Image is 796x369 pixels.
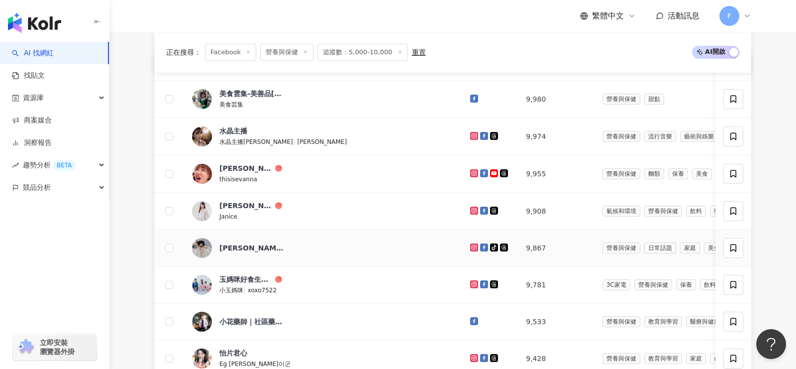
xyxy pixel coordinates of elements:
div: 玉媽咪好食生活誌 [219,274,273,284]
span: 資源庫 [23,87,44,109]
span: 家庭 [680,243,700,253]
span: 飲料 [686,206,706,217]
span: 保養 [676,279,696,290]
span: 活動訊息 [668,11,699,20]
span: 狗 [710,206,724,217]
span: 營養與保健 [602,243,640,253]
span: 立即安裝 瀏覽器外掛 [40,338,75,356]
span: 競品分析 [23,176,51,199]
span: | [243,286,248,294]
td: 9,974 [518,118,594,155]
img: chrome extension [16,339,35,355]
a: KOL Avatar玉媽咪好食生活誌小玉媽咪|xoxo7522 [192,274,454,295]
span: 營養與保健 [260,44,313,61]
td: 9,955 [518,155,594,193]
span: xoxo7522 [248,287,277,294]
img: KOL Avatar [192,238,212,258]
span: 小玉媽咪 [219,287,243,294]
span: 教育與學習 [644,316,682,327]
div: BETA [53,160,76,170]
img: KOL Avatar [192,201,212,221]
div: 水晶主播 [219,126,247,136]
img: logo [8,13,61,33]
span: 3C家電 [602,279,630,290]
span: 水晶主播[PERSON_NAME] [219,138,293,145]
td: 9,867 [518,230,594,266]
a: KOL Avatar美食雲集-美善品[PERSON_NAME]食譜美食芸集 [192,89,454,110]
iframe: Help Scout Beacon - Open [756,329,786,359]
span: 營養與保健 [644,206,682,217]
span: 營養與保健 [602,131,640,142]
img: KOL Avatar [192,349,212,369]
a: 商案媒合 [12,116,52,125]
img: KOL Avatar [192,89,212,109]
span: 營養與保健 [602,353,640,364]
img: KOL Avatar [192,126,212,146]
a: 洞察報告 [12,138,52,148]
div: 小花藥師｜社區藥局筆記 [219,317,284,327]
div: [PERSON_NAME] [219,163,273,173]
span: 家庭 [686,353,706,364]
td: 9,980 [518,81,594,118]
div: 重置 [412,48,426,56]
span: 命理占卜 [710,353,742,364]
span: | [293,137,298,145]
span: thisisevanna [219,176,257,183]
span: 營養與保健 [602,94,640,105]
span: 保養 [668,168,688,179]
span: 繁體中文 [592,10,624,21]
a: KOL Avatar小花藥師｜社區藥局筆記 [192,312,454,332]
span: 營養與保健 [602,168,640,179]
span: Facebook [205,44,256,61]
img: KOL Avatar [192,275,212,295]
span: rise [12,162,19,169]
td: 9,533 [518,304,594,340]
a: 找貼文 [12,71,45,81]
span: 營養與保健 [634,279,672,290]
a: KOL Avatar怡片君心Eg [PERSON_NAME]이군 [192,348,454,369]
span: 追蹤數：5,000-10,000 [317,44,407,61]
span: 麵類 [644,168,664,179]
span: 教育與學習 [644,353,682,364]
span: 日常話題 [644,243,676,253]
span: 飲料 [700,279,720,290]
span: 正在搜尋 ： [166,48,201,56]
span: 醫療與健康 [686,316,724,327]
a: chrome extension立即安裝 瀏覽器外掛 [13,334,97,361]
span: F [727,10,731,21]
div: 美食雲集-美善品[PERSON_NAME]食譜 [219,89,284,99]
a: KOL Avatar水晶主播水晶主播[PERSON_NAME]|[PERSON_NAME] [192,126,454,147]
span: 甜點 [644,94,664,105]
span: 美食芸集 [219,101,243,108]
a: searchAI 找網紅 [12,48,54,58]
span: 美食 [704,243,724,253]
td: 9,781 [518,266,594,304]
div: [PERSON_NAME][PERSON_NAME] [219,243,284,253]
td: 9,908 [518,193,594,230]
span: Janice [219,213,237,220]
span: 趨勢分析 [23,154,76,176]
img: KOL Avatar [192,164,212,184]
span: 氣候和環境 [602,206,640,217]
span: 美食 [692,168,712,179]
a: KOL Avatar[PERSON_NAME]thisisevanna [192,163,454,184]
img: KOL Avatar [192,312,212,332]
a: KOL Avatar[PERSON_NAME][PERSON_NAME] [192,238,454,258]
span: 流行音樂 [644,131,676,142]
span: Eg [PERSON_NAME]이군 [219,361,291,368]
a: KOL Avatar[PERSON_NAME]營養書Janice [192,201,454,222]
span: 藝術與娛樂 [680,131,718,142]
span: [PERSON_NAME] [297,138,347,145]
div: 怡片君心 [219,348,247,358]
span: 營養與保健 [602,316,640,327]
div: [PERSON_NAME]營養書 [219,201,273,211]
